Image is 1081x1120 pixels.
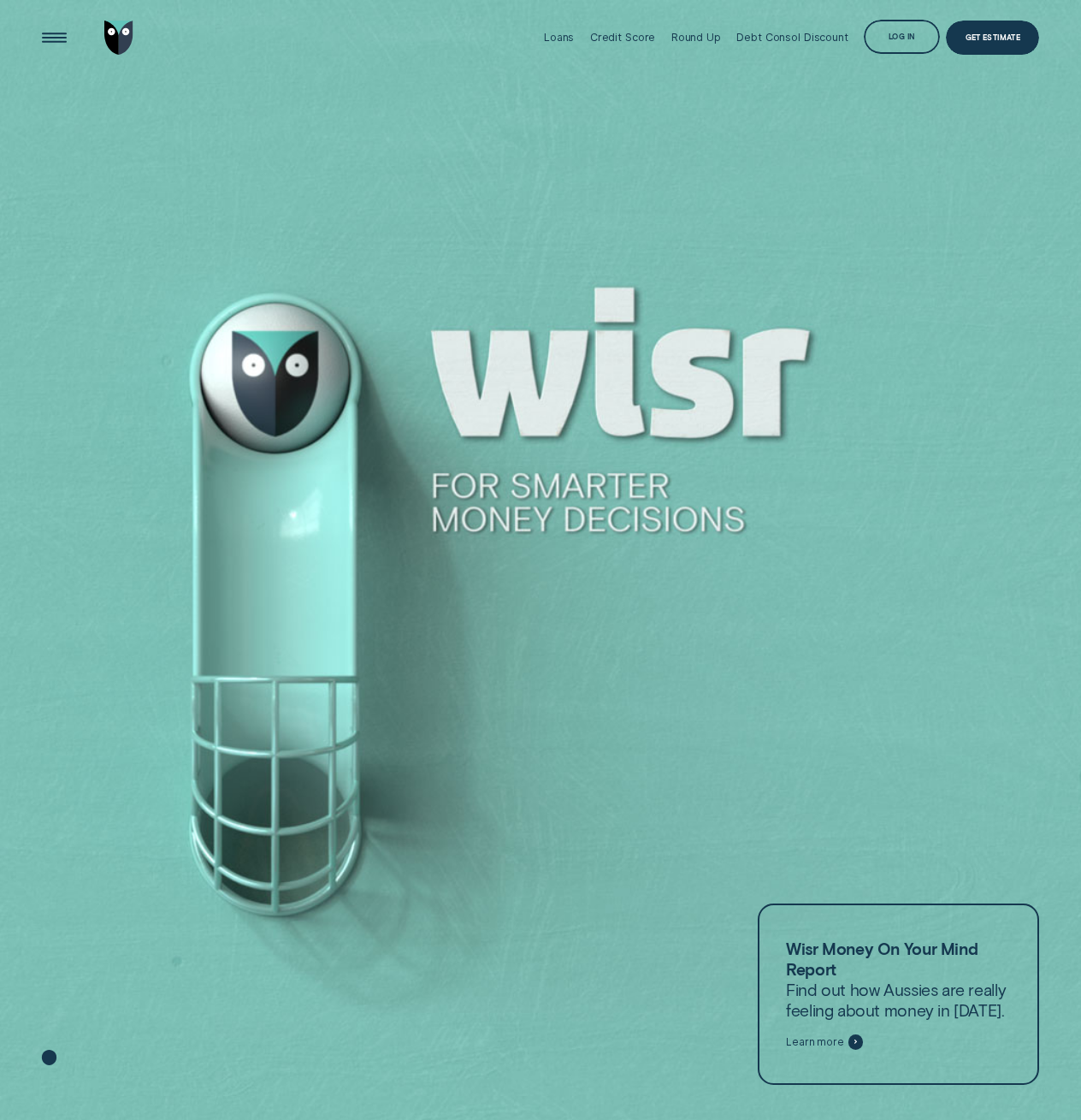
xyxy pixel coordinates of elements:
[786,1036,844,1049] span: Learn more
[38,21,72,55] button: Open Menu
[671,31,721,44] div: Round Up
[104,21,133,55] img: Wisr
[758,904,1039,1085] a: Wisr Money On Your Mind ReportFind out how Aussies are really feeling about money in [DATE].Learn...
[544,31,574,44] div: Loans
[786,939,1011,1021] p: Find out how Aussies are really feeling about money in [DATE].
[736,31,848,44] div: Debt Consol Discount
[786,939,978,979] strong: Wisr Money On Your Mind Report
[946,21,1039,55] a: Get Estimate
[590,31,656,44] div: Credit Score
[864,20,940,54] button: Log in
